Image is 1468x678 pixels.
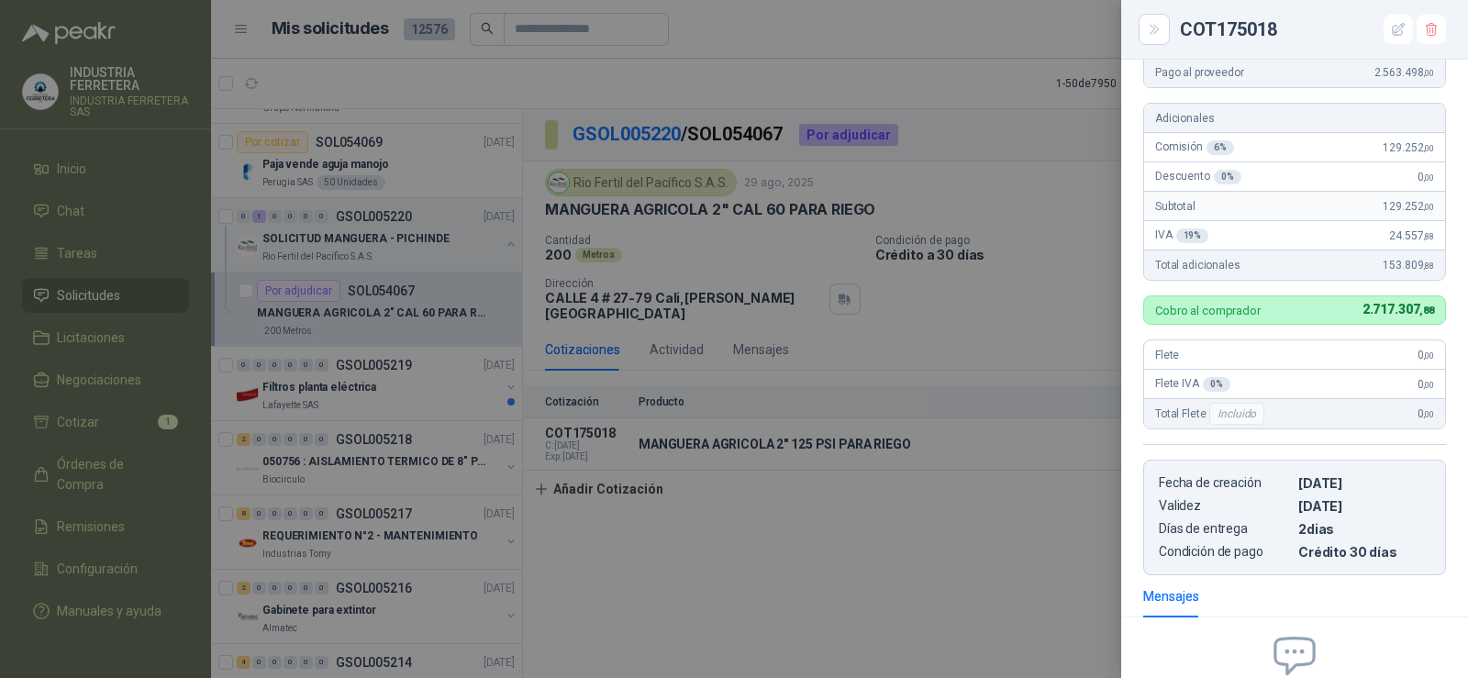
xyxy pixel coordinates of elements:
[1159,521,1291,537] p: Días de entrega
[1214,170,1241,184] div: 0 %
[1423,231,1434,241] span: ,88
[1362,302,1434,317] span: 2.717.307
[1423,172,1434,183] span: ,00
[1423,68,1434,78] span: ,00
[1207,140,1234,155] div: 6 %
[1155,403,1268,425] span: Total Flete
[1423,202,1434,212] span: ,00
[1155,228,1208,243] span: IVA
[1298,521,1430,537] p: 2 dias
[1418,349,1434,361] span: 0
[1374,66,1434,79] span: 2.563.498
[1159,498,1291,514] p: Validez
[1144,104,1445,133] div: Adicionales
[1298,475,1430,491] p: [DATE]
[1418,407,1434,420] span: 0
[1418,171,1434,183] span: 0
[1209,403,1264,425] div: Incluido
[1383,259,1434,272] span: 153.809
[1298,498,1430,514] p: [DATE]
[1176,228,1209,243] div: 19 %
[1203,377,1230,392] div: 0 %
[1155,170,1241,184] span: Descuento
[1155,377,1230,392] span: Flete IVA
[1298,544,1430,560] p: Crédito 30 días
[1159,544,1291,560] p: Condición de pago
[1389,229,1434,242] span: 24.557
[1423,380,1434,390] span: ,00
[1383,200,1434,213] span: 129.252
[1144,250,1445,280] div: Total adicionales
[1383,141,1434,154] span: 129.252
[1423,143,1434,153] span: ,00
[1419,305,1434,317] span: ,88
[1155,305,1261,317] p: Cobro al comprador
[1155,140,1234,155] span: Comisión
[1155,200,1196,213] span: Subtotal
[1180,15,1446,44] div: COT175018
[1155,349,1179,361] span: Flete
[1159,475,1291,491] p: Fecha de creación
[1423,350,1434,361] span: ,00
[1418,378,1434,391] span: 0
[1155,66,1244,79] span: Pago al proveedor
[1143,586,1199,606] div: Mensajes
[1423,261,1434,271] span: ,88
[1423,409,1434,419] span: ,00
[1143,18,1165,40] button: Close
